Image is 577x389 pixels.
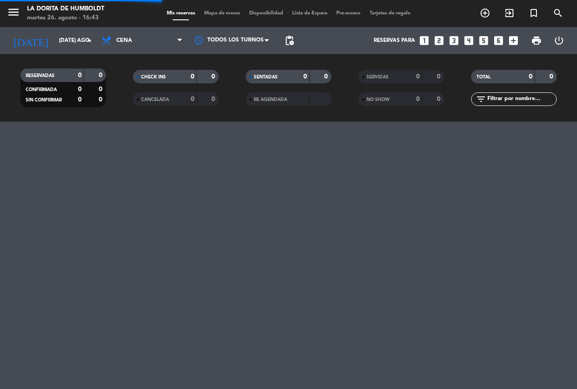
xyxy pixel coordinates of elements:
[200,11,245,16] span: Mapa de mesas
[463,35,475,46] i: looks_4
[416,96,420,102] strong: 0
[529,73,532,80] strong: 0
[141,97,169,102] span: CANCELADA
[284,35,295,46] span: pending_actions
[26,73,55,78] span: RESERVADAS
[288,11,332,16] span: Lista de Espera
[550,73,555,80] strong: 0
[116,37,132,44] span: Cena
[478,35,490,46] i: looks_5
[191,96,194,102] strong: 0
[476,75,490,79] span: TOTAL
[437,96,442,102] strong: 0
[7,31,55,50] i: [DATE]
[78,72,82,78] strong: 0
[531,35,542,46] span: print
[504,8,515,18] i: exit_to_app
[162,11,200,16] span: Mis reservas
[366,75,389,79] span: SERVIDAS
[365,11,415,16] span: Tarjetas de regalo
[211,73,217,80] strong: 0
[99,72,104,78] strong: 0
[26,98,62,102] span: SIN CONFIRMAR
[78,86,82,92] strong: 0
[27,5,104,14] div: La Dorita de Humboldt
[366,97,389,102] span: NO SHOW
[448,35,460,46] i: looks_3
[78,96,82,103] strong: 0
[245,11,288,16] span: Disponibilidad
[27,14,104,23] div: martes 26. agosto - 16:43
[554,35,564,46] i: power_settings_new
[84,35,95,46] i: arrow_drop_down
[7,5,20,22] button: menu
[416,73,420,80] strong: 0
[332,11,365,16] span: Pre-acceso
[548,27,570,54] div: LOG OUT
[476,94,486,105] i: filter_list
[437,73,442,80] strong: 0
[254,75,278,79] span: SENTADAS
[553,8,563,18] i: search
[528,8,539,18] i: turned_in_not
[191,73,194,80] strong: 0
[26,87,57,92] span: CONFIRMADA
[374,37,415,44] span: Reservas para
[141,75,166,79] span: CHECK INS
[324,73,330,80] strong: 0
[254,97,287,102] span: RE AGENDADA
[493,35,504,46] i: looks_6
[418,35,430,46] i: looks_one
[303,73,307,80] strong: 0
[480,8,490,18] i: add_circle_outline
[211,96,217,102] strong: 0
[99,96,104,103] strong: 0
[99,86,104,92] strong: 0
[486,94,556,104] input: Filtrar por nombre...
[508,35,519,46] i: add_box
[433,35,445,46] i: looks_two
[7,5,20,19] i: menu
